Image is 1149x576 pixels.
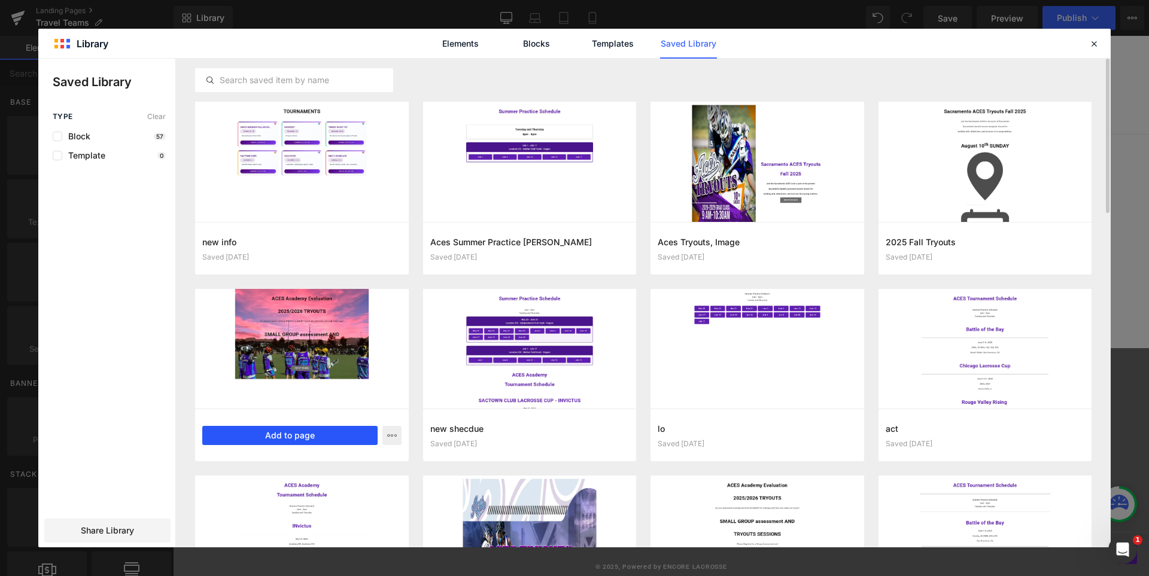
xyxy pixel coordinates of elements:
[886,440,1085,448] div: Saved [DATE]
[674,359,722,377] a: Contact Us
[508,29,565,59] a: Blocks
[422,527,554,535] small: © 2025, Powered by ENCORE LACROSSE
[430,253,630,261] div: Saved [DATE]
[491,399,595,420] a: ACES Playing In College
[886,253,1085,261] div: Saved [DATE]
[658,253,857,261] div: Saved [DATE]
[124,359,214,371] strong: [PHONE_NUMBER]
[62,132,90,141] span: Block
[658,422,857,435] h3: lo
[584,29,641,59] a: Templates
[491,329,670,344] h2: About
[62,151,105,160] span: Template
[1108,535,1137,564] iframe: Intercom live chat
[379,45,597,80] strong: TOURNAMENTS
[1133,535,1142,545] span: 1
[202,236,402,248] h3: new info
[157,152,166,159] p: 0
[491,377,555,399] a: Coaching Staff
[202,426,378,445] button: Add to page
[154,133,166,140] p: 57
[430,236,630,248] h3: Aces Summer Practice [PERSON_NAME]
[674,329,853,344] h2: Support
[124,329,303,344] h2: Have a Question? Call Us
[376,208,484,231] a: Explore Blocks
[493,208,601,231] a: Add Single Section
[491,359,567,377] a: Mission & History
[432,29,489,59] a: Elements
[148,241,828,249] p: or Drag & Drop elements from left sidebar
[53,73,175,91] p: Saved Library
[430,422,630,435] h3: new shecdue
[886,236,1085,248] h3: 2025 Fall Tryouts
[196,73,393,87] input: Search saved item by name
[886,422,1085,435] h3: act
[658,440,857,448] div: Saved [DATE]
[430,440,630,448] div: Saved [DATE]
[491,443,557,464] a: Championships
[147,112,166,121] span: Clear
[658,236,857,248] h3: Aces Tryouts, Image
[491,421,547,443] a: Testimonials
[53,112,73,121] span: Type
[660,29,717,59] a: Saved Library
[202,253,402,261] div: Saved [DATE]
[81,525,134,537] span: Share Library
